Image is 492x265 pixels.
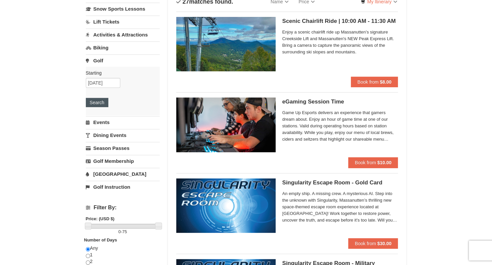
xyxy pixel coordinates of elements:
a: Golf [86,54,160,67]
a: Biking [86,41,160,54]
button: Book from $30.00 [348,238,398,249]
span: An empty ship. A missing crew. A mysterious AI. Step into the unknown with Singularity, Massanutt... [282,190,398,224]
span: 75 [122,229,127,234]
a: Activities & Attractions [86,29,160,41]
span: Enjoy a scenic chairlift ride up Massanutten’s signature Creekside Lift and Massanutten's NEW Pea... [282,29,398,55]
span: Book from [355,241,376,246]
strong: Number of Days [84,237,117,242]
a: Lift Tickets [86,16,160,28]
strong: Price: (USD $) [86,216,115,221]
span: 0 [118,229,121,234]
a: Golf Instruction [86,181,160,193]
h5: Scenic Chairlift Ride | 10:00 AM - 11:30 AM [282,18,398,25]
img: 24896431-1-a2e2611b.jpg [176,17,276,71]
img: 19664770-34-0b975b5b.jpg [176,98,276,152]
button: Book from $10.00 [348,157,398,168]
a: Snow Sports Lessons [86,3,160,15]
a: Season Passes [86,142,160,154]
button: Search [86,98,108,107]
a: Dining Events [86,129,160,141]
strong: $30.00 [377,241,392,246]
a: [GEOGRAPHIC_DATA] [86,168,160,180]
h5: eGaming Session Time [282,99,398,105]
strong: $8.00 [380,79,391,85]
span: Book from [355,160,376,165]
label: Starting [86,70,155,76]
span: Book from [357,79,379,85]
a: Golf Membership [86,155,160,167]
strong: $10.00 [377,160,392,165]
span: Game Up Esports delivers an experience that gamers dream about. Enjoy an hour of game time at one... [282,109,398,143]
h5: Singularity Escape Room - Gold Card [282,179,398,186]
button: Book from $8.00 [351,77,398,87]
h4: Filter By: [86,205,160,211]
label: - [86,229,160,235]
a: Events [86,116,160,128]
img: 6619913-513-94f1c799.jpg [176,178,276,233]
